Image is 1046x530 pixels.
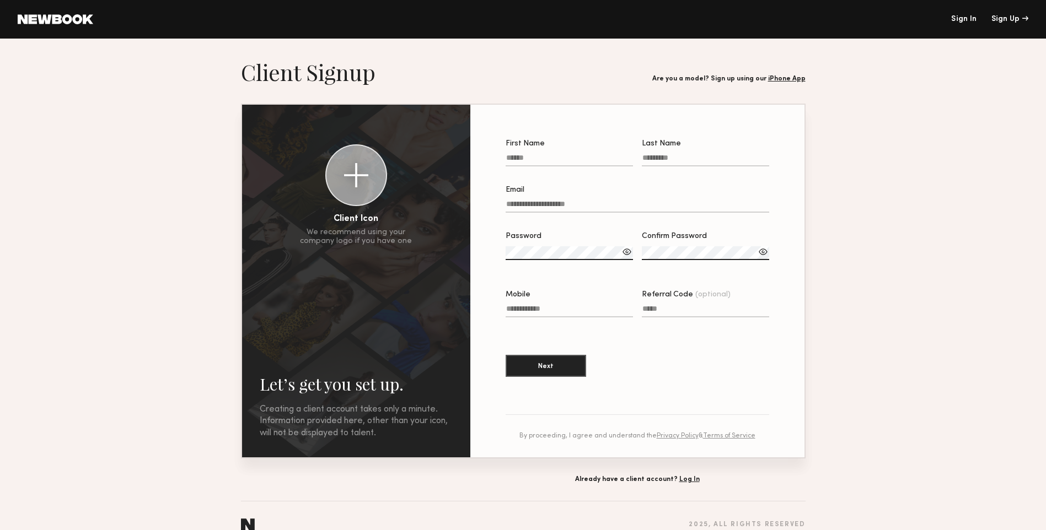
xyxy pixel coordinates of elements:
[768,75,806,82] a: iPhone App
[642,154,769,166] input: Last Name
[506,140,633,148] div: First Name
[506,232,633,240] div: Password
[241,58,376,86] h1: Client Signup
[642,246,769,260] input: Confirm Password
[506,305,633,317] input: Mobile
[506,355,586,377] button: Next
[506,154,633,166] input: First Name
[300,228,412,246] div: We recommend using your company logo if you have one
[642,305,769,317] input: Referral Code(optional)
[703,432,755,439] a: Terms of Service
[506,432,769,440] div: By proceeding, I agree and understand the &
[652,75,806,83] div: Are you a model? Sign up using our
[951,15,977,23] a: Sign In
[506,246,633,260] input: Password
[642,140,769,148] div: Last Name
[689,521,805,528] div: 2025 , all rights reserved
[506,186,769,194] div: Email
[991,15,1028,23] div: Sign Up
[642,232,769,240] div: Confirm Password
[506,291,633,299] div: Mobile
[695,291,731,299] span: (optional)
[260,404,453,440] div: Creating a client account takes only a minute. Information provided here, other than your icon, w...
[334,215,378,224] div: Client Icon
[260,373,453,395] h2: Let’s get you set up.
[657,432,699,439] a: Privacy Policy
[469,476,806,483] div: Already have a client account?
[506,200,769,213] input: Email
[642,291,769,299] div: Referral Code
[679,476,700,483] a: Log In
